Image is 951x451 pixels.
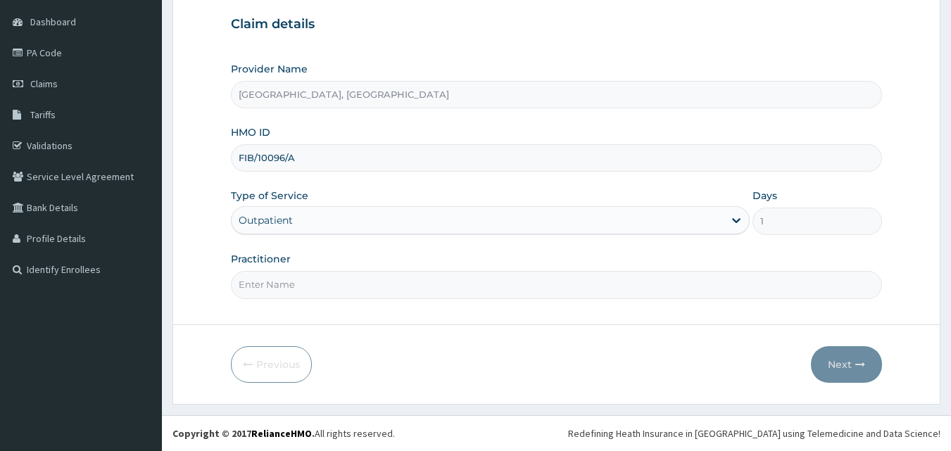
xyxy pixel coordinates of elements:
label: Provider Name [231,62,308,76]
a: RelianceHMO [251,427,312,440]
input: Enter HMO ID [231,144,883,172]
div: Redefining Heath Insurance in [GEOGRAPHIC_DATA] using Telemedicine and Data Science! [568,426,940,440]
label: Practitioner [231,252,291,266]
input: Enter Name [231,271,883,298]
label: Type of Service [231,189,308,203]
button: Previous [231,346,312,383]
strong: Copyright © 2017 . [172,427,315,440]
label: Days [752,189,777,203]
footer: All rights reserved. [162,415,951,451]
button: Next [811,346,882,383]
span: Claims [30,77,58,90]
div: Outpatient [239,213,293,227]
h3: Claim details [231,17,883,32]
label: HMO ID [231,125,270,139]
span: Dashboard [30,15,76,28]
span: Tariffs [30,108,56,121]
